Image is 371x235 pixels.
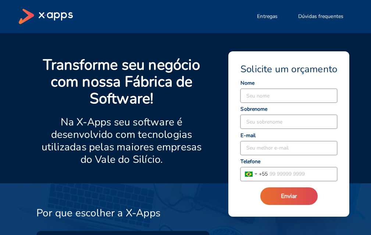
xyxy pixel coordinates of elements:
button: Dúvidas frequentes [289,9,352,24]
h3: Por que escolher a X-Apps [36,207,160,219]
span: + 55 [259,170,268,178]
p: Na X-Apps seu software é desenvolvido com tecnologias utilizadas pelas maiores empresas do Vale d... [36,116,207,166]
input: 99 99999 9999 [268,167,337,181]
p: Transforme seu negócio com nossa Fábrica de Software! [36,56,207,107]
input: Seu nome [240,89,337,103]
input: Seu sobrenome [240,115,337,129]
input: Seu melhor e-mail [240,141,337,155]
button: Enviar [260,187,318,205]
span: Solicite um orçamento [240,63,337,76]
span: Dúvidas frequentes [298,13,343,20]
button: Entregas [248,9,286,24]
span: Enviar [281,192,297,200]
span: Entregas [257,13,278,20]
